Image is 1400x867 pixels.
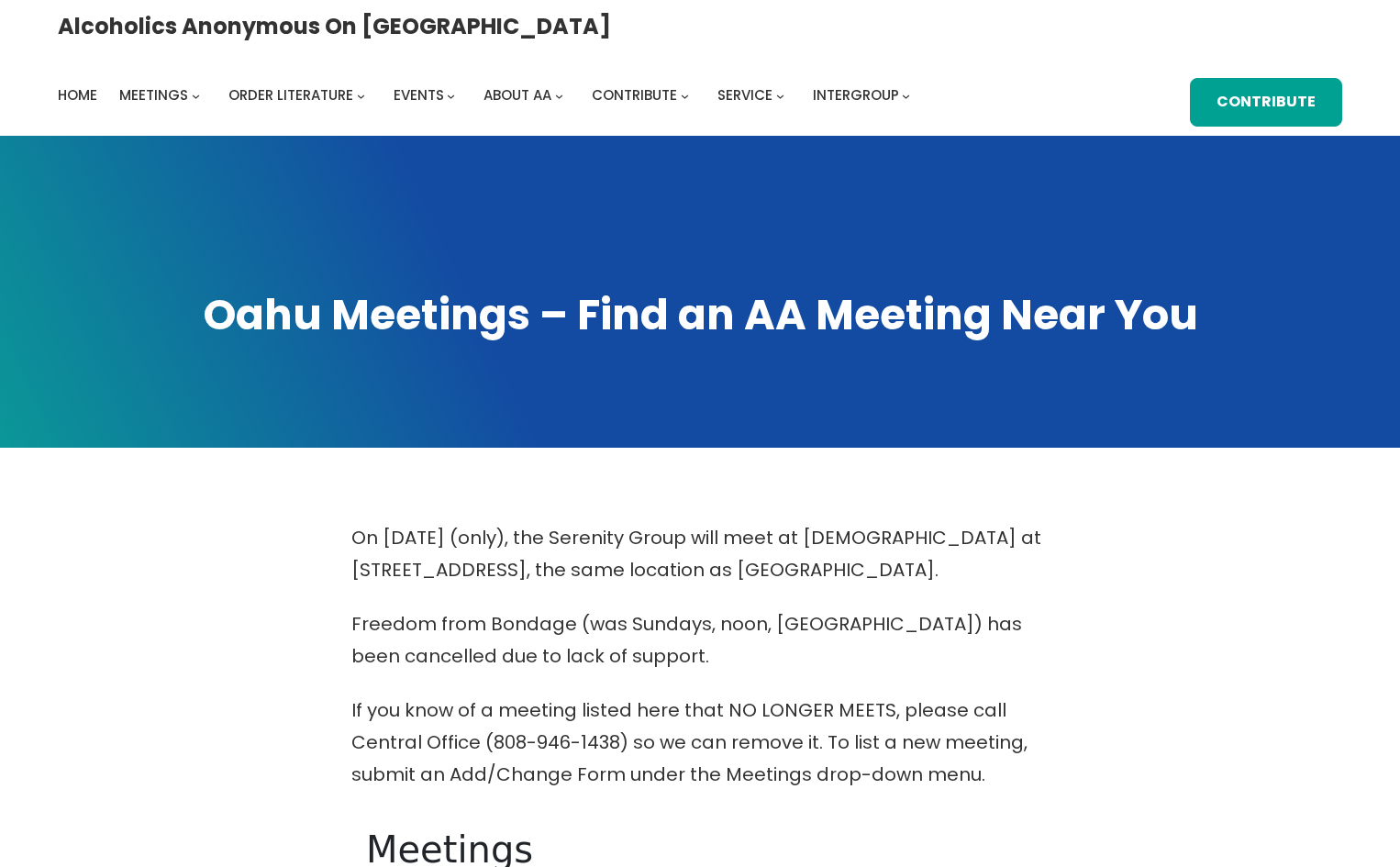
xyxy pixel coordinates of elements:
[717,83,772,108] a: Service
[351,695,1049,791] p: If you know of a meeting listed here that NO LONGER MEETS, please call Central Office (808-946-14...
[119,85,188,105] span: Meetings
[394,83,444,108] a: Events
[1190,78,1342,127] a: Contribute
[357,92,365,100] button: Order Literature submenu
[119,83,188,108] a: Meetings
[483,85,551,105] span: About AA
[228,85,353,105] span: Order Literature
[351,522,1049,586] p: On [DATE] (only), the Serenity Group will meet at [DEMOGRAPHIC_DATA] at [STREET_ADDRESS], the sam...
[192,92,200,100] button: Meetings submenu
[447,92,455,100] button: Events submenu
[681,92,689,100] button: Contribute submenu
[58,83,917,108] nav: Intergroup
[813,83,899,108] a: Intergroup
[555,92,563,100] button: About AA submenu
[776,92,784,100] button: Service submenu
[813,85,899,105] span: Intergroup
[902,92,910,100] button: Intergroup submenu
[592,83,677,108] a: Contribute
[58,286,1342,343] h1: Oahu Meetings – Find an AA Meeting Near You
[483,83,551,108] a: About AA
[58,6,611,46] a: Alcoholics Anonymous on [GEOGRAPHIC_DATA]
[394,85,444,105] span: Events
[351,608,1049,672] p: Freedom from Bondage (was Sundays, noon, [GEOGRAPHIC_DATA]) has been cancelled due to lack of sup...
[717,85,772,105] span: Service
[58,85,97,105] span: Home
[58,83,97,108] a: Home
[592,85,677,105] span: Contribute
